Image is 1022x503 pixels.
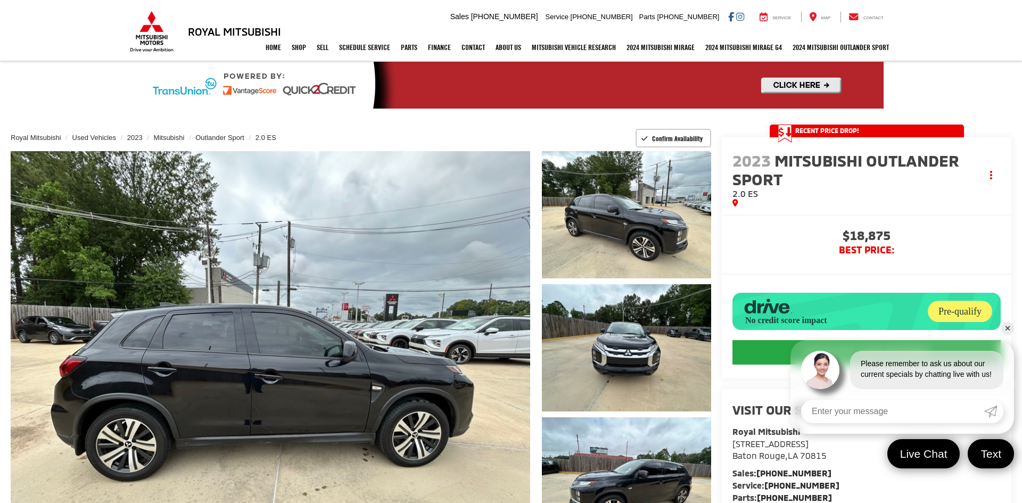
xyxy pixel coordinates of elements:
img: 2023 Mitsubishi Outlander Sport 2.0 ES [540,150,713,279]
span: 2.0 ES [732,188,758,199]
input: Enter your message [801,400,984,423]
span: Get Price Drop Alert [778,125,792,143]
span: Confirm Availability [652,134,703,143]
a: Used Vehicles [72,134,116,142]
span: dropdown dots [990,171,992,179]
span: Service [772,15,791,20]
a: [STREET_ADDRESS] Baton Rouge,LA 70815 [732,439,827,461]
strong: Sales: [732,468,831,478]
a: 2024 Mitsubishi Outlander SPORT [787,34,894,61]
span: Service [546,13,568,21]
a: Map [801,12,838,22]
span: [STREET_ADDRESS] [732,439,809,449]
span: Map [821,15,830,20]
h2: Visit our Store [732,403,1001,417]
strong: Parts: [732,492,832,502]
span: Text [975,447,1007,461]
a: 2024 Mitsubishi Mirage G4 [700,34,787,61]
span: 70815 [800,450,827,460]
a: Service [752,12,799,22]
span: Baton Rouge [732,450,785,460]
a: Parts: Opens in a new tab [395,34,423,61]
h3: Royal Mitsubishi [188,26,281,37]
img: 2023 Mitsubishi Outlander Sport 2.0 ES [540,283,713,413]
a: Outlander Sport [195,134,244,142]
a: Live Chat [887,439,960,468]
a: Home [260,34,286,61]
a: Finance [423,34,456,61]
a: Royal Mitsubishi [11,134,61,142]
button: Actions [982,166,1001,185]
strong: Royal Mitsubishi [732,426,800,436]
img: Quick2Credit [138,62,884,109]
a: [PHONE_NUMBER] [764,480,839,490]
a: Facebook: Click to visit our Facebook page [728,12,734,21]
button: Confirm Availability [636,129,712,147]
span: [PHONE_NUMBER] [471,12,538,21]
: CALCULATE YOUR PAYMENT [732,340,1001,365]
span: 2023 [732,151,771,170]
a: Mitsubishi [154,134,185,142]
a: Expand Photo 1 [542,151,711,278]
span: Recent Price Drop! [795,126,859,135]
span: , [732,450,827,460]
a: Submit [984,400,1003,423]
a: Get Price Drop Alert Recent Price Drop! [770,125,964,137]
a: Schedule Service: Opens in a new tab [334,34,395,61]
a: 2.0 ES [256,134,276,142]
a: Text [968,439,1014,468]
span: Parts [639,13,655,21]
div: Please remember to ask us about our current specials by chatting live with us! [850,351,1003,389]
strong: Service: [732,480,839,490]
a: Expand Photo 2 [542,284,711,411]
span: [PHONE_NUMBER] [657,13,719,21]
img: Agent profile photo [801,351,839,389]
a: [PHONE_NUMBER] [757,492,832,502]
span: $18,875 [732,229,1001,245]
span: Live Chat [895,447,953,461]
span: LA [788,450,798,460]
span: Mitsubishi Outlander Sport [732,151,959,188]
img: Mitsubishi [128,11,176,52]
a: 2024 Mitsubishi Mirage [621,34,700,61]
span: Sales [450,12,469,21]
a: [PHONE_NUMBER] [756,468,831,478]
a: Sell [311,34,334,61]
a: Shop [286,34,311,61]
a: 2023 [127,134,143,142]
a: Mitsubishi Vehicle Research [526,34,621,61]
span: Contact [863,15,884,20]
a: Contact [456,34,490,61]
span: BEST PRICE: [732,245,1001,255]
span: [PHONE_NUMBER] [571,13,633,21]
a: Contact [840,12,892,22]
a: Instagram: Click to visit our Instagram page [736,12,744,21]
a: About Us [490,34,526,61]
